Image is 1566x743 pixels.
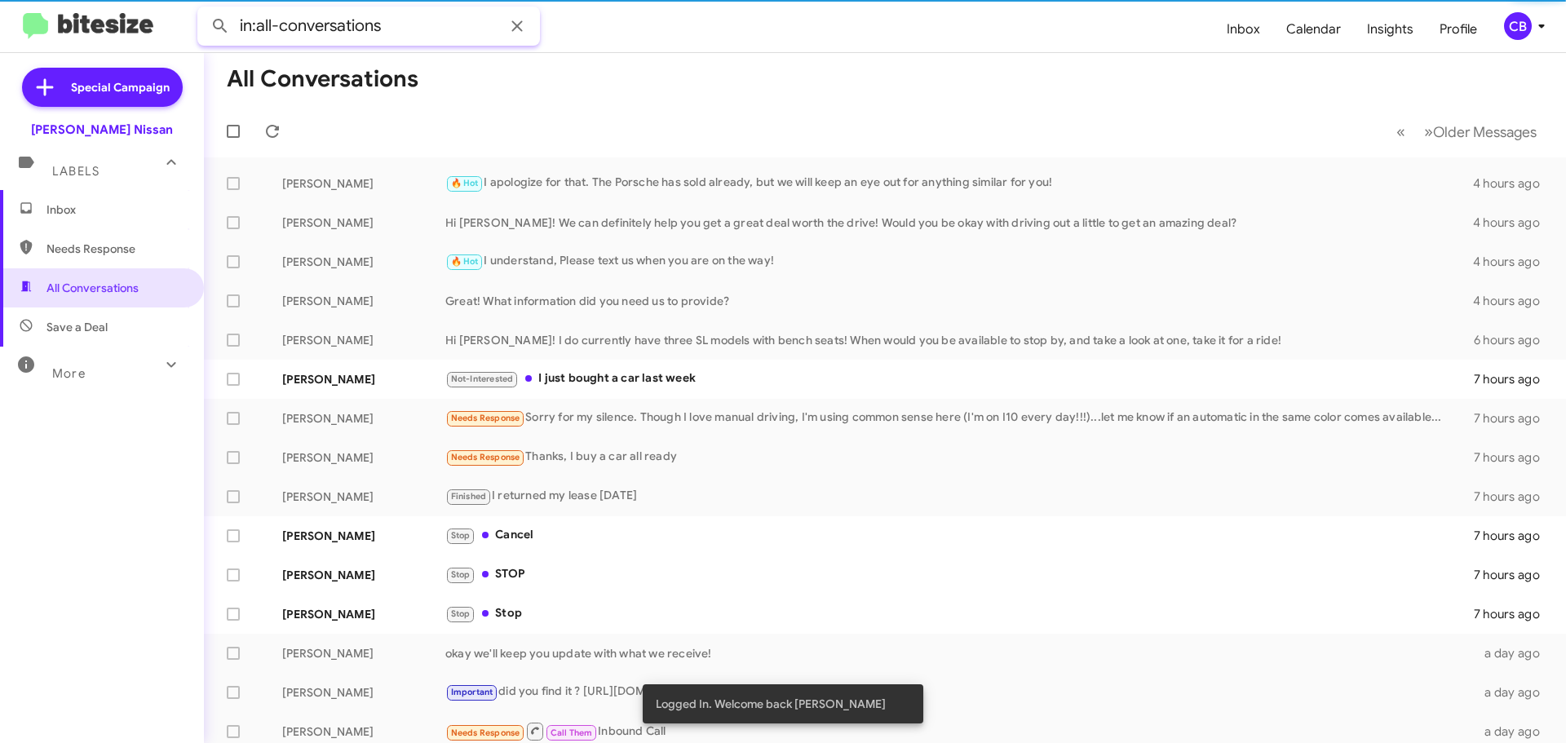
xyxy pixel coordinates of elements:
div: [PERSON_NAME] [282,645,445,661]
span: « [1396,122,1405,142]
span: Stop [451,530,471,541]
div: Great! What information did you need us to provide? [445,293,1473,309]
h1: All Conversations [227,66,418,92]
a: Profile [1427,6,1490,53]
div: [PERSON_NAME] [282,567,445,583]
div: a day ago [1475,723,1553,740]
div: [PERSON_NAME] [282,254,445,270]
button: Previous [1387,115,1415,148]
div: 7 hours ago [1474,449,1553,466]
div: 4 hours ago [1473,214,1553,231]
div: [PERSON_NAME] [282,410,445,427]
div: I apologize for that. The Porsche has sold already, but we will keep an eye out for anything simi... [445,174,1473,192]
div: I just bought a car last week [445,369,1474,388]
span: Special Campaign [71,79,170,95]
div: 7 hours ago [1474,371,1553,387]
div: [PERSON_NAME] [282,175,445,192]
div: Thanks, I buy a car all ready [445,448,1474,467]
div: 7 hours ago [1474,567,1553,583]
span: Logged In. Welcome back [PERSON_NAME] [656,696,886,712]
div: [PERSON_NAME] [282,606,445,622]
div: 7 hours ago [1474,606,1553,622]
div: a day ago [1475,645,1553,661]
button: Next [1414,115,1546,148]
span: All Conversations [46,280,139,296]
span: Save a Deal [46,319,108,335]
span: Stop [451,569,471,580]
span: Call Them [551,728,593,738]
span: 🔥 Hot [451,256,479,267]
div: I understand, Please text us when you are on the way! [445,252,1473,271]
a: Calendar [1273,6,1354,53]
div: 4 hours ago [1473,175,1553,192]
span: 🔥 Hot [451,178,479,188]
span: Needs Response [451,413,520,423]
div: [PERSON_NAME] [282,528,445,544]
span: Finished [451,491,487,502]
span: Important [451,687,493,697]
div: [PERSON_NAME] [282,293,445,309]
div: Hi [PERSON_NAME]! I do currently have three SL models with bench seats! When would you be availab... [445,332,1474,348]
div: 6 hours ago [1474,332,1553,348]
a: Special Campaign [22,68,183,107]
div: CB [1504,12,1532,40]
div: 4 hours ago [1473,254,1553,270]
span: Inbox [46,201,185,218]
div: [PERSON_NAME] [282,371,445,387]
span: Stop [451,608,471,619]
span: Needs Response [451,728,520,738]
div: Inbound Call [445,721,1475,741]
button: CB [1490,12,1548,40]
div: Hi [PERSON_NAME]! We can definitely help you get a great deal worth the drive! Would you be okay ... [445,214,1473,231]
div: a day ago [1475,684,1553,701]
span: » [1424,122,1433,142]
span: Needs Response [46,241,185,257]
div: Cancel [445,526,1474,545]
span: Needs Response [451,452,520,462]
div: 7 hours ago [1474,528,1553,544]
div: [PERSON_NAME] [282,332,445,348]
a: Insights [1354,6,1427,53]
div: Stop [445,604,1474,623]
div: [PERSON_NAME] [282,449,445,466]
span: Not-Interested [451,374,514,384]
a: Inbox [1214,6,1273,53]
input: Search [197,7,540,46]
div: 7 hours ago [1474,489,1553,505]
span: Labels [52,164,100,179]
div: I returned my lease [DATE] [445,487,1474,506]
div: [PERSON_NAME] [282,214,445,231]
div: 4 hours ago [1473,293,1553,309]
span: More [52,366,86,381]
div: okay we'll keep you update with what we receive! [445,645,1475,661]
div: [PERSON_NAME] Nissan [31,122,173,138]
div: Sorry for my silence. Though I love manual driving, I'm using common sense here (I'm on I10 every... [445,409,1474,427]
nav: Page navigation example [1387,115,1546,148]
div: [PERSON_NAME] [282,723,445,740]
span: Older Messages [1433,123,1537,141]
div: 7 hours ago [1474,410,1553,427]
div: [PERSON_NAME] [282,489,445,505]
div: did you find it ? [URL][DOMAIN_NAME] [445,683,1475,701]
div: [PERSON_NAME] [282,684,445,701]
div: STOP [445,565,1474,584]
